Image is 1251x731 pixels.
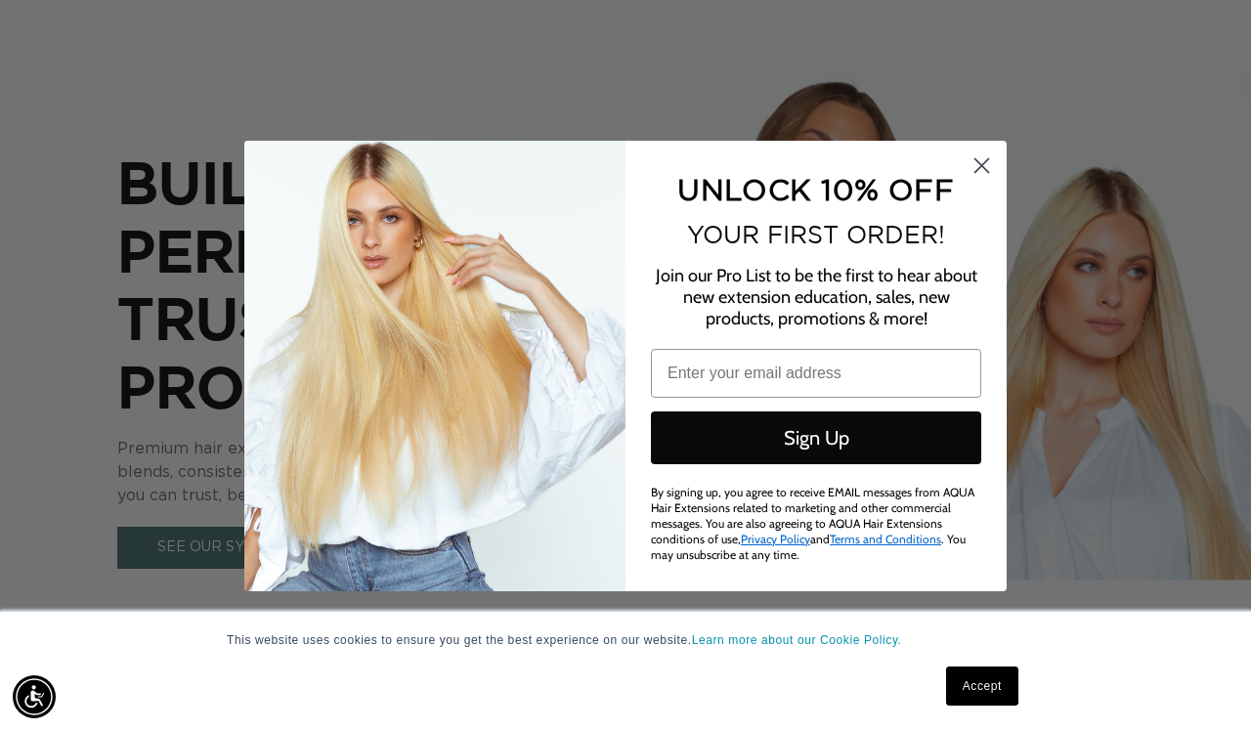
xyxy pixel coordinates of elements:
span: Join our Pro List to be the first to hear about new extension education, sales, new products, pro... [656,265,977,329]
a: Accept [946,666,1018,706]
img: daab8b0d-f573-4e8c-a4d0-05ad8d765127.png [244,141,625,591]
iframe: Chat Widget [1153,637,1251,731]
a: Learn more about our Cookie Policy. [692,633,902,647]
p: This website uses cookies to ensure you get the best experience on our website. [227,631,1024,649]
a: Privacy Policy [741,532,810,546]
div: Accessibility Menu [13,675,56,718]
a: Terms and Conditions [830,532,941,546]
button: Close dialog [965,149,999,183]
span: By signing up, you agree to receive EMAIL messages from AQUA Hair Extensions related to marketing... [651,485,974,562]
input: Enter your email address [651,349,981,398]
span: YOUR FIRST ORDER! [687,221,945,248]
span: UNLOCK 10% OFF [677,173,954,205]
button: Sign Up [651,411,981,464]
